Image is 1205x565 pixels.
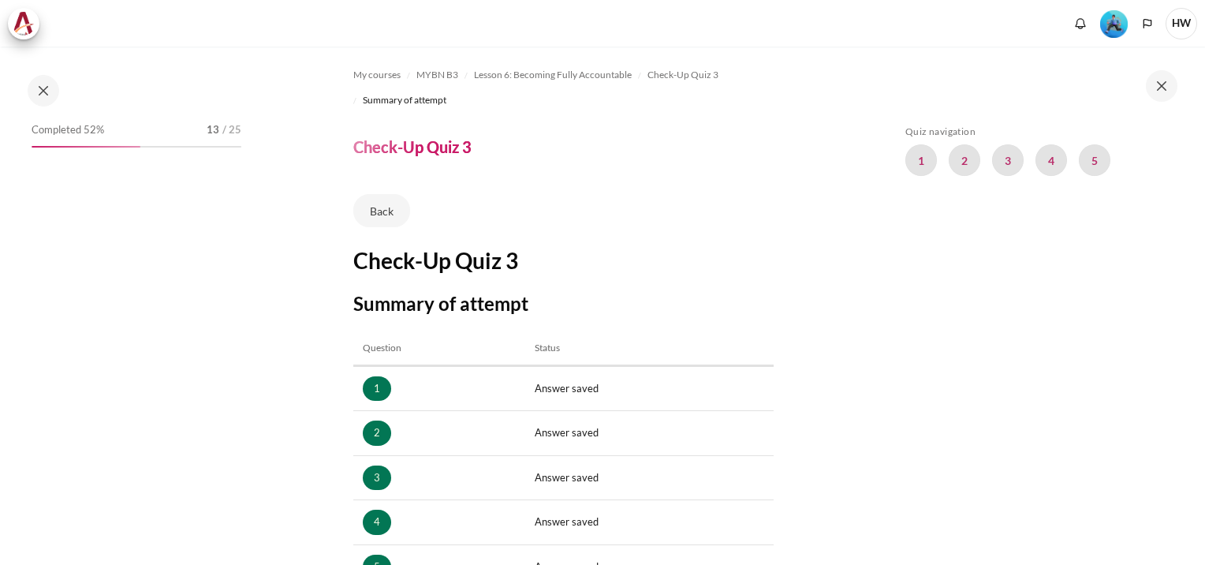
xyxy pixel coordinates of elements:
[222,122,241,138] span: / 25
[647,68,718,82] span: Check-Up Quiz 3
[353,246,774,275] h2: Check-Up Quiz 3
[474,68,632,82] span: Lesson 6: Becoming Fully Accountable
[905,125,1170,138] h5: Quiz navigation
[353,62,774,113] nav: Navigation bar
[525,331,773,365] th: Status
[992,144,1024,176] a: 3
[353,68,401,82] span: My courses
[353,137,472,157] h4: Check-Up Quiz 3
[416,68,458,82] span: MYBN B3
[525,411,773,456] td: Answer saved
[1166,8,1197,39] span: HW
[363,466,391,491] a: 3
[1100,9,1128,38] div: Level #3
[647,65,718,84] a: Check-Up Quiz 3
[363,376,391,402] a: 1
[1079,144,1110,176] a: 5
[905,144,937,176] a: 1
[363,93,446,107] span: Summary of attempt
[353,194,410,227] a: Back
[905,125,1170,186] section: Blocks
[1094,9,1134,38] a: Level #3
[525,455,773,500] td: Answer saved
[363,421,391,446] a: 2
[1136,12,1159,36] button: Languages
[32,122,104,138] span: Completed 52%
[353,65,401,84] a: My courses
[353,331,526,365] th: Question
[8,8,47,39] a: Architeck Architeck
[363,510,391,535] a: 4
[1166,8,1197,39] a: User menu
[474,65,632,84] a: Lesson 6: Becoming Fully Accountable
[1069,12,1092,36] div: Show notification window with no new notifications
[32,146,140,148] div: 52%
[13,12,35,36] img: Architeck
[1035,144,1067,176] a: 4
[1100,10,1128,38] img: Level #3
[353,291,774,316] h3: Summary of attempt
[207,122,219,138] span: 13
[949,144,980,176] a: 2
[416,65,458,84] a: MYBN B3
[525,500,773,545] td: Answer saved
[525,366,773,411] td: Answer saved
